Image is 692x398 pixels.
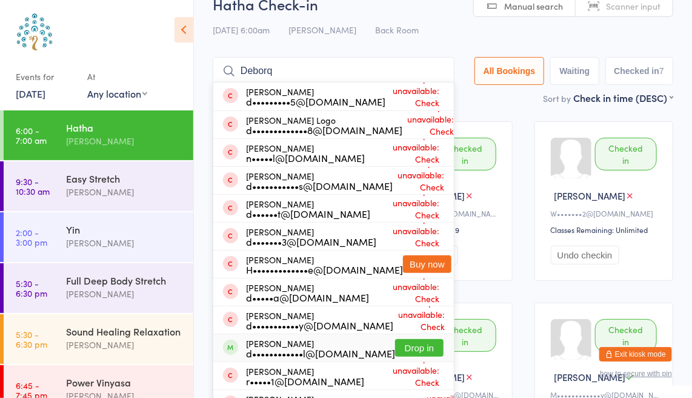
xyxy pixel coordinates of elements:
[4,263,193,313] a: 5:30 -6:30 pmFull Deep Body Stretch[PERSON_NAME]
[402,98,457,152] span: Drop-in unavailable: Check membership
[375,24,419,36] span: Back Room
[16,329,47,349] time: 5:30 - 6:30 pm
[393,293,448,348] span: Drop-in unavailable: Check membership
[66,338,183,352] div: [PERSON_NAME]
[246,376,364,386] div: r•••••1@[DOMAIN_NAME]
[246,265,403,274] div: H•••••••••••••e@[DOMAIN_NAME]
[595,319,657,352] div: Checked in
[246,227,376,246] div: [PERSON_NAME]
[403,255,451,273] button: Buy now
[385,69,442,124] span: Drop-in unavailable: Check membership
[246,209,370,218] div: d••••••t@[DOMAIN_NAME]
[4,110,193,160] a: 6:00 -7:00 amHatha[PERSON_NAME]
[66,121,183,134] div: Hatha
[16,126,47,145] time: 6:00 - 7:00 am
[246,348,395,358] div: d••••••••••••l@[DOMAIN_NAME]
[600,369,672,378] button: how to secure with pin
[66,134,183,148] div: [PERSON_NAME]
[246,339,395,358] div: [PERSON_NAME]
[4,212,193,262] a: 2:00 -3:00 pmYin[PERSON_NAME]
[66,223,183,236] div: Yin
[246,125,402,135] div: d•••••••••••••8@[DOMAIN_NAME]
[246,143,365,163] div: [PERSON_NAME]
[246,311,393,330] div: [PERSON_NAME]
[4,314,193,364] a: 5:30 -6:30 pmSound Healing Relaxation[PERSON_NAME]
[246,292,369,302] div: d•••••a@[DOMAIN_NAME]
[370,181,442,236] span: Drop-in unavailable: Check membership
[393,153,447,208] span: Drop-in unavailable: Check membership
[87,87,147,100] div: Any location
[66,376,183,389] div: Power Vinyasa
[16,177,50,196] time: 9:30 - 10:30 am
[369,265,442,320] span: Drop-in unavailable: Check membership
[551,246,619,265] button: Undo checkin
[573,91,673,104] div: Check in time (DESC)
[395,339,444,357] button: Drop in
[599,347,672,362] button: Exit kiosk mode
[66,287,183,301] div: [PERSON_NAME]
[595,138,657,170] div: Checked in
[246,199,370,218] div: [PERSON_NAME]
[365,126,442,180] span: Drop-in unavailable: Check membership
[213,24,270,36] span: [DATE] 6:00am
[66,172,183,185] div: Easy Stretch
[246,115,402,135] div: [PERSON_NAME] Logo
[16,278,47,298] time: 5:30 - 6:30 pm
[66,236,183,250] div: [PERSON_NAME]
[16,228,47,247] time: 2:00 - 3:00 pm
[246,255,403,274] div: [PERSON_NAME]
[66,325,183,338] div: Sound Healing Relaxation
[246,237,376,246] div: d•••••••3@[DOMAIN_NAME]
[246,320,393,330] div: d•••••••••••y@[DOMAIN_NAME]
[551,208,660,218] div: W•••••••2@[DOMAIN_NAME]
[605,57,674,85] button: Checked in7
[550,57,599,85] button: Waiting
[551,224,660,235] div: Classes Remaining: Unlimited
[434,319,496,352] div: Checked in
[87,67,147,87] div: At
[213,57,454,85] input: Search
[246,96,385,106] div: d•••••••••5@[DOMAIN_NAME]
[16,87,45,100] a: [DATE]
[246,171,393,191] div: [PERSON_NAME]
[246,366,364,386] div: [PERSON_NAME]
[659,66,664,76] div: 7
[434,138,496,170] div: Checked in
[376,209,442,264] span: Drop-in unavailable: Check membership
[288,24,356,36] span: [PERSON_NAME]
[554,371,626,383] span: [PERSON_NAME]
[66,274,183,287] div: Full Deep Body Stretch
[554,189,626,202] span: [PERSON_NAME]
[246,283,369,302] div: [PERSON_NAME]
[246,153,365,163] div: n•••••l@[DOMAIN_NAME]
[4,161,193,211] a: 9:30 -10:30 amEasy Stretch[PERSON_NAME]
[12,9,58,55] img: Australian School of Meditation & Yoga
[246,87,385,106] div: [PERSON_NAME]
[543,92,571,104] label: Sort by
[246,181,393,191] div: d•••••••••••s@[DOMAIN_NAME]
[474,57,545,85] button: All Bookings
[16,67,75,87] div: Events for
[66,185,183,199] div: [PERSON_NAME]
